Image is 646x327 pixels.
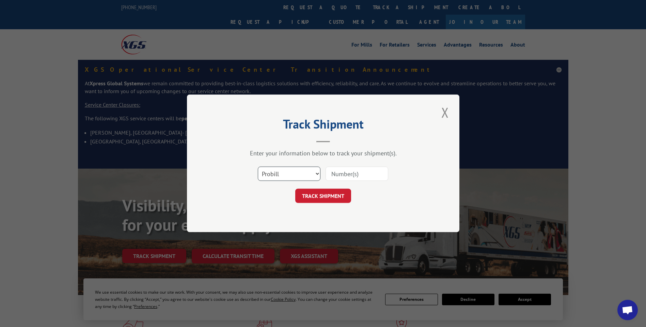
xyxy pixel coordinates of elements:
[617,300,638,320] a: Open chat
[221,150,425,157] div: Enter your information below to track your shipment(s).
[326,167,388,181] input: Number(s)
[221,119,425,132] h2: Track Shipment
[439,103,451,122] button: Close modal
[295,189,351,203] button: TRACK SHIPMENT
